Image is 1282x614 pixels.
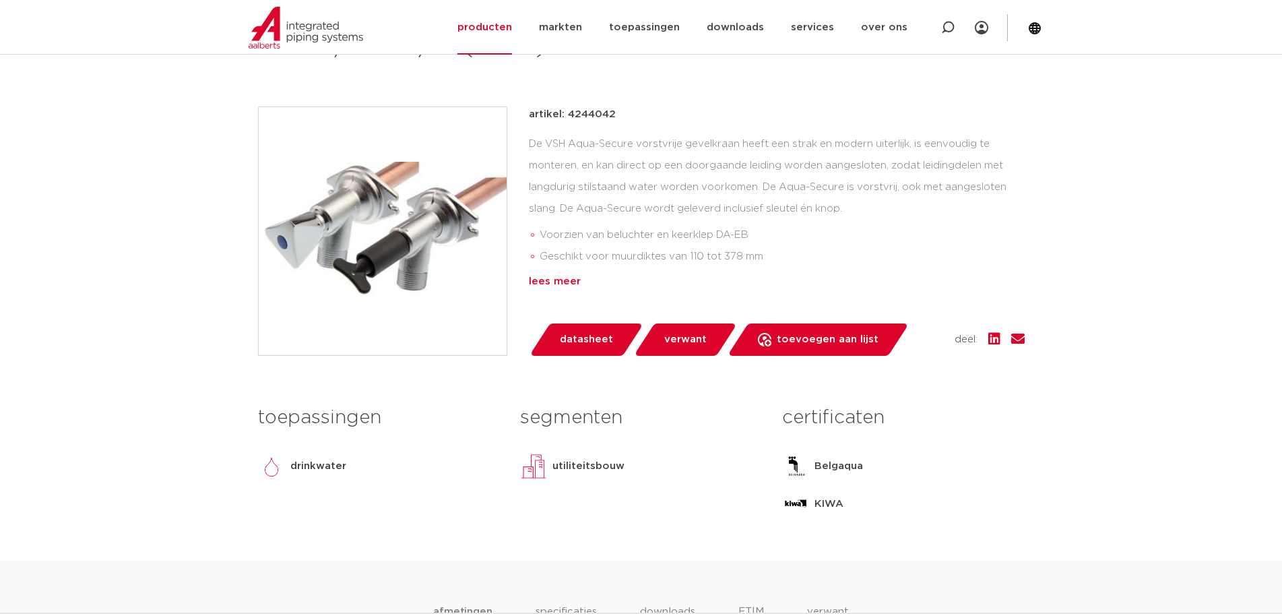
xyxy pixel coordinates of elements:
a: datasheet [529,324,643,356]
p: artikel: 4244042 [529,106,616,123]
span: verwant [664,329,707,350]
span: toevoegen aan lijst [777,329,878,350]
span: deel: [955,332,977,348]
p: KIWA [814,496,843,512]
span: datasheet [560,329,613,350]
p: drinkwater [290,458,346,474]
h3: segmenten [520,404,762,431]
img: drinkwater [258,453,285,480]
img: KIWA [782,491,809,518]
li: Geschikt voor muurdiktes van 110 tot 378 mm [540,246,1025,268]
h3: certificaten [782,404,1024,431]
p: Belgaqua [814,458,863,474]
img: Product Image for VSH Aqua-Secure vorstvrije gevelkraan MM R1/2"xG3/4" (DN15) Cr [259,107,507,355]
p: utiliteitsbouw [552,458,624,474]
div: De VSH Aqua-Secure vorstvrije gevelkraan heeft een strak en modern uiterlijk, is eenvoudig te mon... [529,133,1025,268]
h3: toepassingen [258,404,500,431]
a: verwant [633,324,737,356]
div: lees meer [529,274,1025,290]
img: utiliteitsbouw [520,453,547,480]
li: Voorzien van beluchter en keerklep DA-EB [540,224,1025,246]
img: Belgaqua [782,453,809,480]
